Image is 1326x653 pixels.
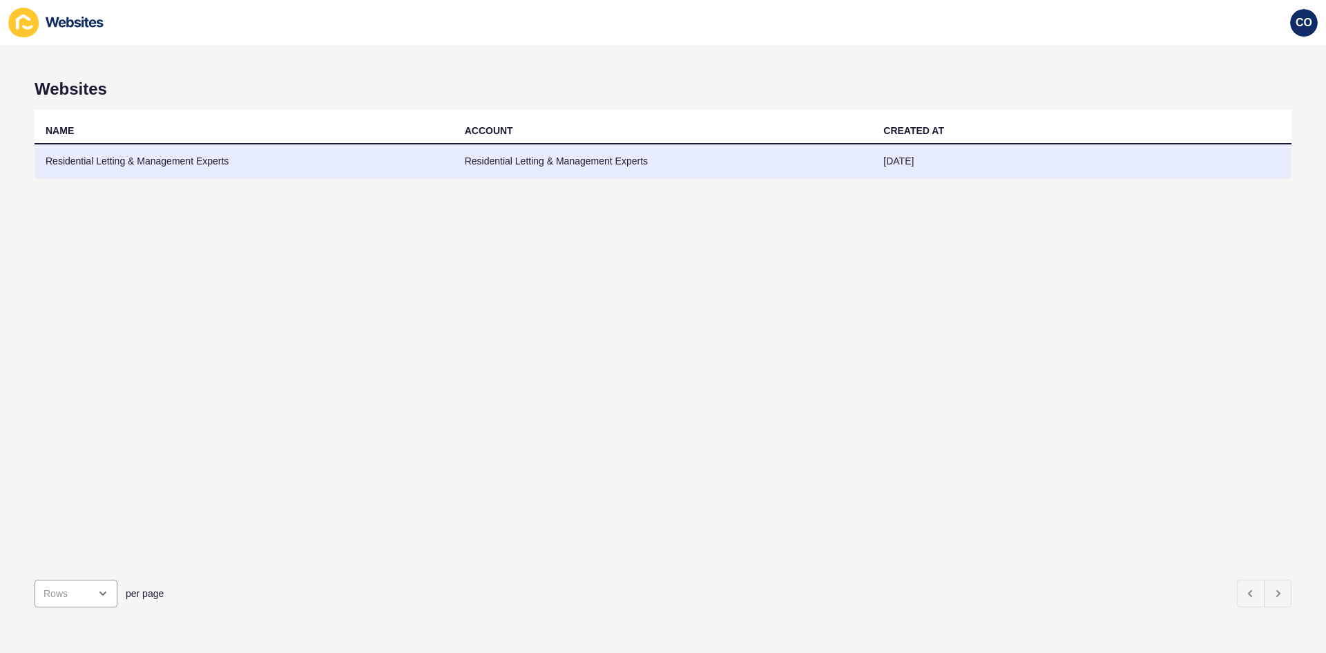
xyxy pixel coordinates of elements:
div: NAME [46,124,74,138]
div: ACCOUNT [465,124,513,138]
td: [DATE] [872,144,1291,178]
td: Residential Letting & Management Experts [454,144,873,178]
span: per page [126,587,164,600]
td: Residential Letting & Management Experts [35,144,454,178]
h1: Websites [35,79,1291,99]
div: CREATED AT [883,124,944,138]
span: CO [1296,16,1312,30]
div: open menu [35,580,117,607]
